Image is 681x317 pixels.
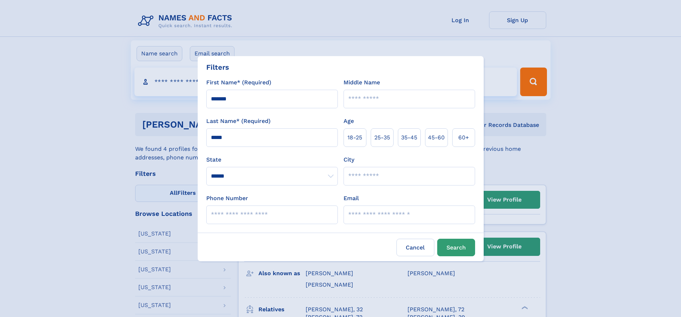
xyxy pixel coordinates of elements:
label: Middle Name [344,78,380,87]
span: 35‑45 [401,133,417,142]
label: Email [344,194,359,203]
label: Age [344,117,354,125]
div: Filters [206,62,229,73]
label: State [206,155,338,164]
label: Last Name* (Required) [206,117,271,125]
span: 25‑35 [374,133,390,142]
button: Search [437,239,475,256]
label: Cancel [396,239,434,256]
label: City [344,155,354,164]
label: First Name* (Required) [206,78,271,87]
span: 60+ [458,133,469,142]
span: 18‑25 [347,133,362,142]
label: Phone Number [206,194,248,203]
span: 45‑60 [428,133,445,142]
